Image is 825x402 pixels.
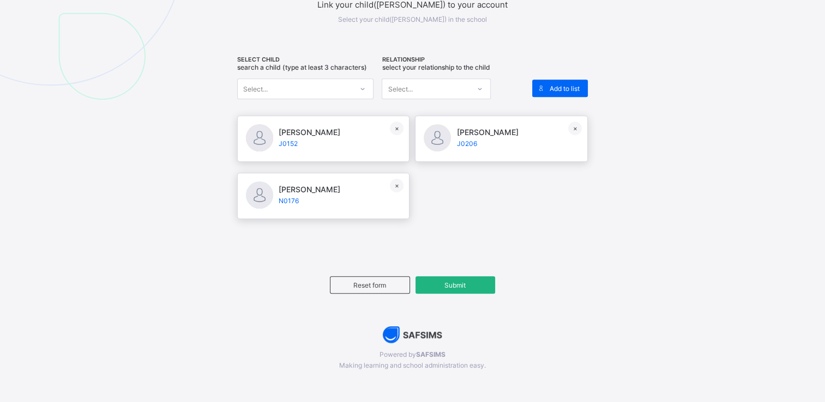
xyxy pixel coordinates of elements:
span: [PERSON_NAME] [456,127,518,137]
span: J0152 [279,139,340,148]
div: Select... [243,78,268,99]
span: RELATIONSHIP [382,56,521,63]
span: Submit [424,281,487,289]
span: Add to list [550,84,580,93]
span: [PERSON_NAME] [279,185,340,194]
span: Powered by [206,350,619,358]
div: × [390,179,404,192]
b: SAFSIMS [416,350,445,358]
span: Making learning and school administration easy. [206,361,619,369]
div: Select... [388,78,412,99]
div: × [568,121,582,135]
span: Select your child([PERSON_NAME]) in the school [338,15,487,23]
span: N0176 [279,197,340,205]
span: Select your relationship to the child [382,63,490,71]
span: [PERSON_NAME] [279,127,340,137]
span: J0206 [456,139,518,148]
div: × [390,121,404,135]
span: Reset form [339,281,401,289]
span: SELECT CHILD [237,56,377,63]
span: Search a child (type at least 3 characters) [237,63,367,71]
img: AdK1DDW6R+oPwAAAABJRU5ErkJggg== [383,326,442,343]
